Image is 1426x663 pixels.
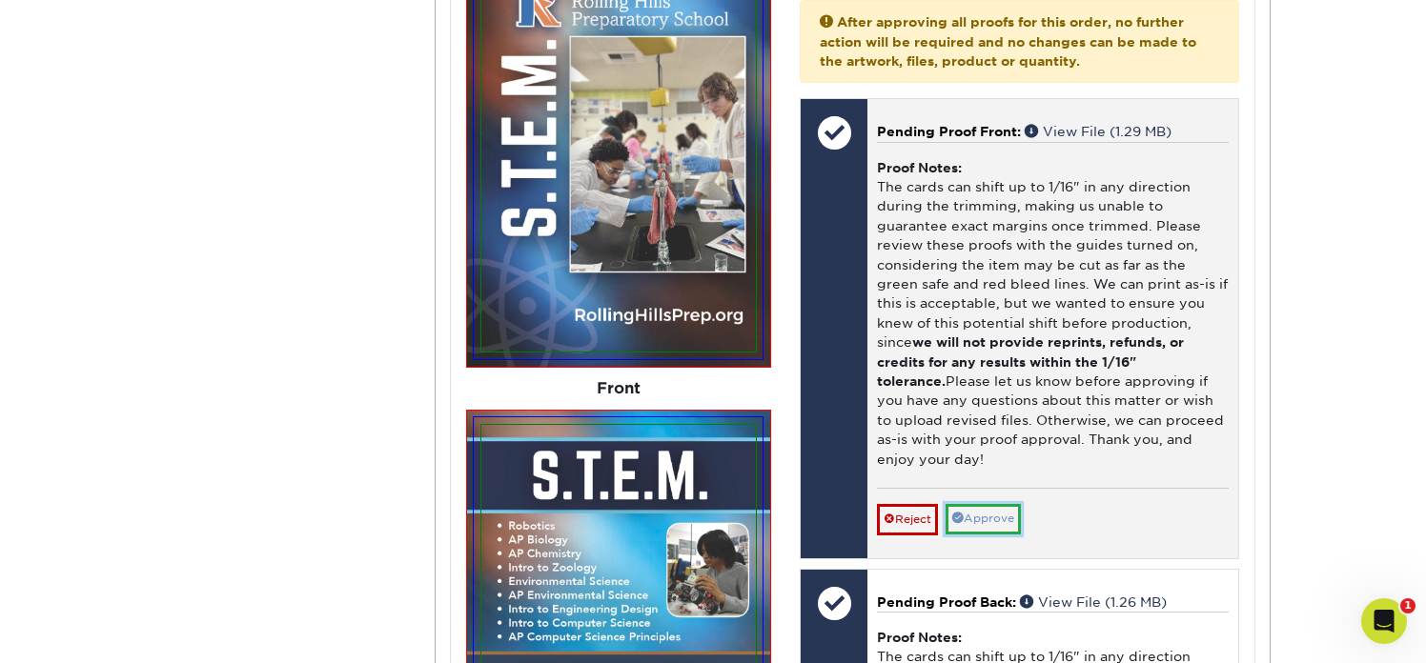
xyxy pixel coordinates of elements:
div: Front [466,368,772,410]
a: View File (1.29 MB) [1025,124,1171,139]
a: View File (1.26 MB) [1020,594,1167,610]
span: 1 [1400,598,1416,613]
span: Pending Proof Back: [877,594,1016,610]
span: Pending Proof Front: [877,124,1021,139]
strong: After approving all proofs for this order, no further action will be required and no changes can ... [820,14,1196,69]
div: The cards can shift up to 1/16" in any direction during the trimming, making us unable to guarant... [877,142,1229,489]
a: Reject [877,504,938,534]
a: Approve [946,504,1021,533]
iframe: Intercom live chat [1361,598,1407,644]
strong: Proof Notes: [877,160,962,175]
b: we will not provide reprints, refunds, or credits for any results within the 1/16" tolerance. [877,334,1184,389]
strong: Proof Notes: [877,630,962,645]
